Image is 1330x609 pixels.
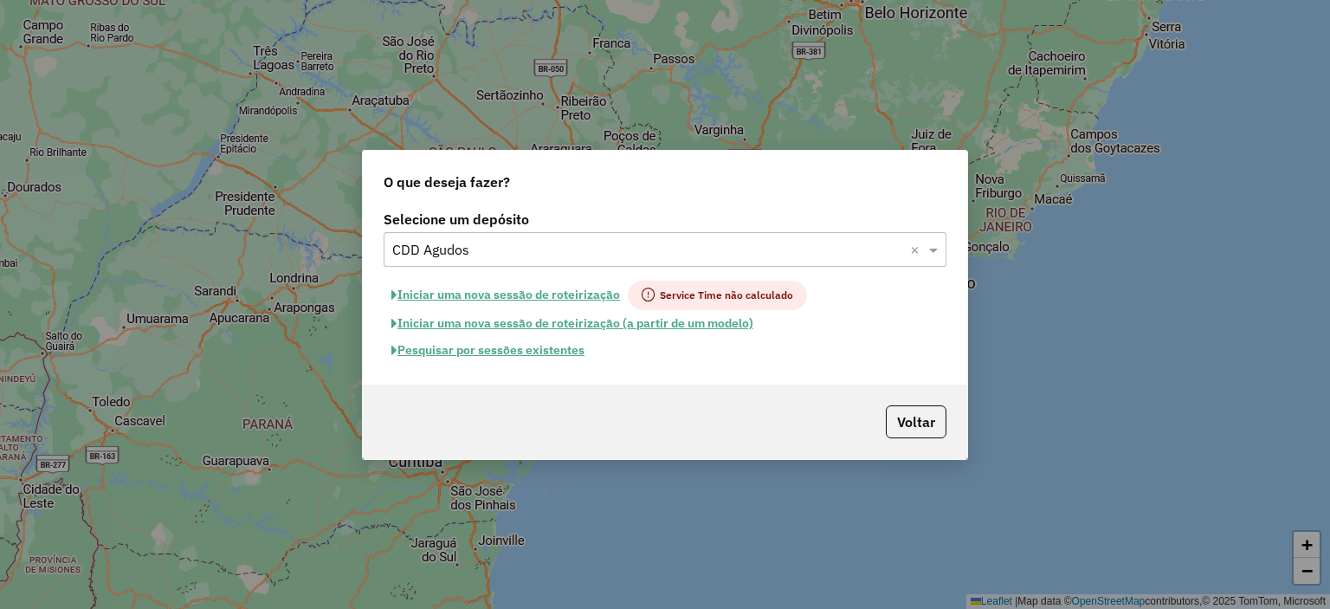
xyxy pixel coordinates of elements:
span: Clear all [910,239,925,260]
button: Voltar [886,405,946,438]
span: O que deseja fazer? [384,172,510,192]
button: Iniciar uma nova sessão de roteirização (a partir de um modelo) [384,310,761,337]
span: Service Time não calculado [628,281,807,310]
label: Selecione um depósito [384,209,946,230]
button: Iniciar uma nova sessão de roteirização [384,281,628,310]
button: Pesquisar por sessões existentes [384,337,592,364]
